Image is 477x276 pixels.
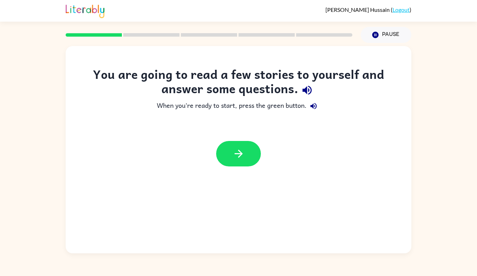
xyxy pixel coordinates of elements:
a: Logout [392,6,410,13]
div: You are going to read a few stories to yourself and answer some questions. [80,67,397,99]
span: [PERSON_NAME] Hussain [325,6,391,13]
div: When you're ready to start, press the green button. [80,99,397,113]
button: Pause [361,27,411,43]
div: ( ) [325,6,411,13]
img: Literably [66,3,104,18]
